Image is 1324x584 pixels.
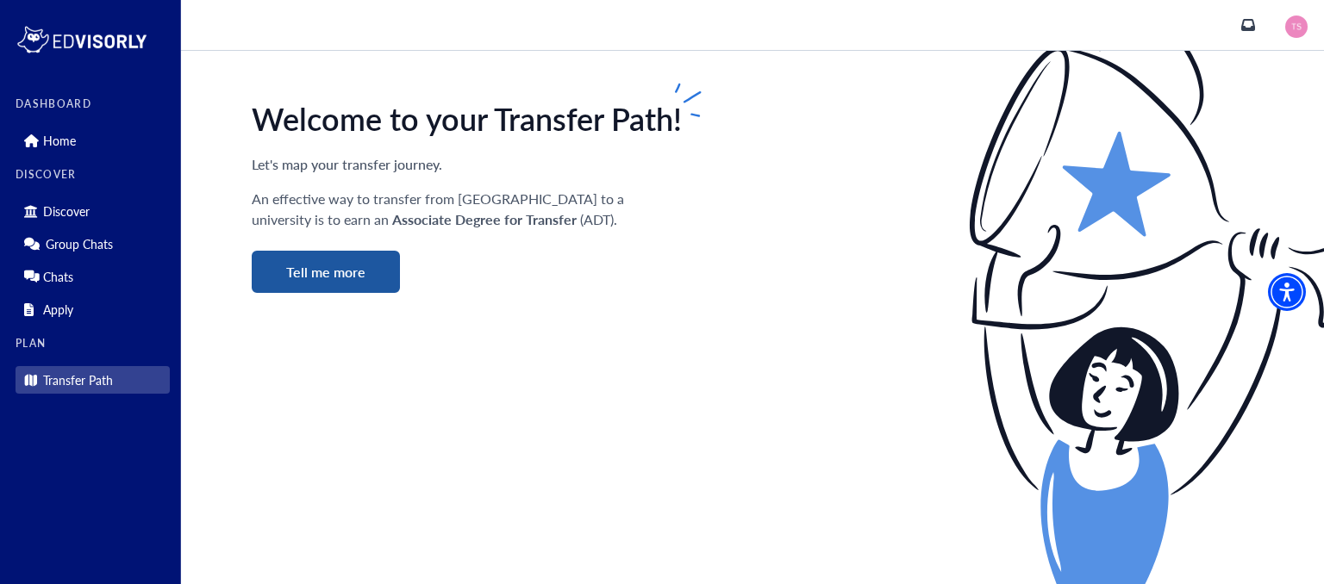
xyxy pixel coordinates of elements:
p: Apply [43,302,73,317]
img: logo [16,22,148,57]
div: Apply [16,295,170,323]
label: DISCOVER [16,169,170,181]
button: Tell me more [252,251,400,293]
p: Chats [43,270,73,284]
p: Group Chats [46,237,113,252]
h1: Welcome to your [252,100,682,137]
p: Home [43,134,76,148]
div: Group Chats [16,230,170,258]
label: PLAN [16,338,170,350]
span: Associate Degree for Transfer [392,209,577,229]
div: Transfer Path [16,366,170,394]
div: Home [16,127,170,154]
p: Discover [43,204,90,219]
div: Chats [16,263,170,290]
div: Discover [16,197,170,225]
p: Let's map your transfer journey. [252,154,1307,175]
span: Transfer Path! [494,96,682,140]
a: inbox [1241,18,1255,32]
label: DASHBOARD [16,98,170,110]
div: Accessibility Menu [1268,273,1306,311]
p: Transfer Path [43,373,113,388]
i: An effective way to transfer from [GEOGRAPHIC_DATA] to a university is to earn an (ADT). [252,189,624,229]
img: lines [670,83,708,118]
